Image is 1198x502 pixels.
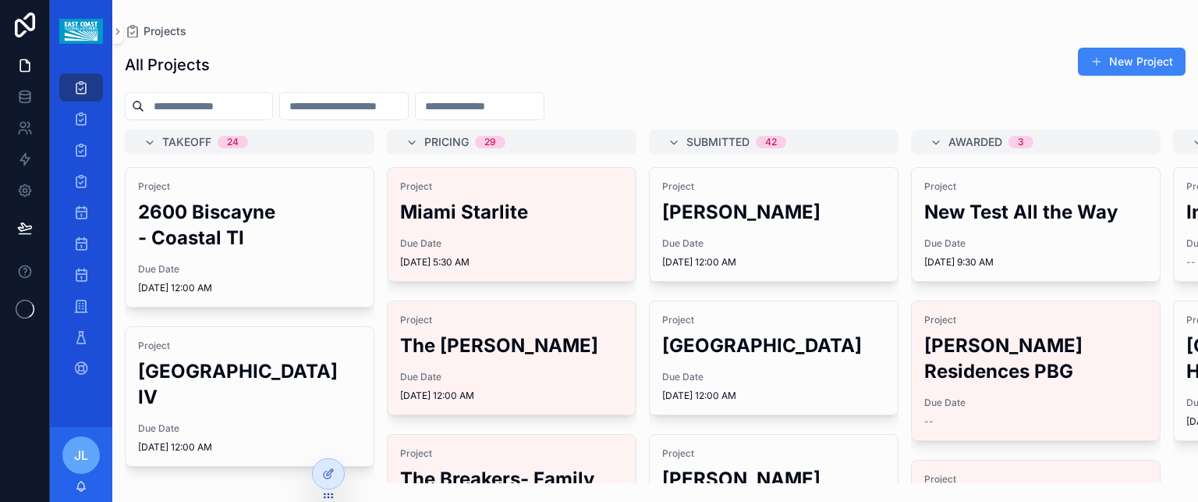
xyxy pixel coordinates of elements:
span: Due Date [400,371,623,383]
h2: New Test All the Way [924,199,1147,225]
span: Project [400,180,623,193]
span: Project [662,447,885,460]
span: Takeoff [162,134,211,150]
span: [DATE] 12:00 AM [138,282,361,294]
span: Project [924,180,1147,193]
span: Due Date [662,237,885,250]
span: JL [74,446,88,465]
span: Due Date [924,397,1147,409]
span: [DATE] 12:00 AM [138,441,361,454]
span: [DATE] 5:30 AM [400,256,623,269]
span: Due Date [662,371,885,383]
span: Project [662,180,885,193]
span: -- [924,415,934,428]
span: Awarded [948,134,1002,150]
span: [DATE] 9:30 AM [924,256,1147,269]
span: Project [924,314,1147,326]
span: Due Date [138,422,361,435]
span: Project [400,314,623,326]
a: Projects [125,23,186,39]
h2: [GEOGRAPHIC_DATA] IV [138,358,361,410]
span: Project [400,447,623,460]
span: [DATE] 12:00 AM [400,390,623,402]
span: Pricing [424,134,469,150]
span: Project [138,180,361,193]
div: 3 [1018,136,1024,148]
div: scrollable content [50,62,112,403]
h2: 2600 Biscayne - Coastal TI [138,199,361,251]
a: ProjectMiami StarliteDue Date[DATE] 5:30 AM [387,167,636,282]
h2: [PERSON_NAME] [662,199,885,225]
h2: [PERSON_NAME] [662,466,885,492]
a: Project[GEOGRAPHIC_DATA] IVDue Date[DATE] 12:00 AM [125,326,374,467]
a: Project[GEOGRAPHIC_DATA]Due Date[DATE] 12:00 AM [649,301,898,415]
a: Project[PERSON_NAME]Due Date[DATE] 12:00 AM [649,167,898,282]
div: 24 [227,136,239,148]
a: Project2600 Biscayne - Coastal TIDue Date[DATE] 12:00 AM [125,167,374,308]
span: Due Date [924,237,1147,250]
span: Due Date [138,263,361,276]
div: 29 [484,136,496,148]
img: App logo [59,19,102,44]
h2: [PERSON_NAME] Residences PBG [924,333,1147,384]
span: Due Date [400,237,623,250]
a: ProjectThe [PERSON_NAME]Due Date[DATE] 12:00 AM [387,301,636,415]
h2: [GEOGRAPHIC_DATA] [662,333,885,358]
span: Projects [144,23,186,39]
h2: The [PERSON_NAME] [400,333,623,358]
a: ProjectNew Test All the WayDue Date[DATE] 9:30 AM [911,167,1161,282]
span: Submitted [686,134,750,150]
span: -- [1186,256,1196,269]
span: Project [138,340,361,352]
span: [DATE] 12:00 AM [662,256,885,269]
span: Project [924,473,1147,486]
span: Project [662,314,885,326]
h1: All Projects [125,54,210,76]
div: 42 [765,136,777,148]
a: Project[PERSON_NAME] Residences PBGDue Date-- [911,301,1161,441]
button: New Project [1078,48,1186,76]
h2: Miami Starlite [400,199,623,225]
span: [DATE] 12:00 AM [662,390,885,402]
